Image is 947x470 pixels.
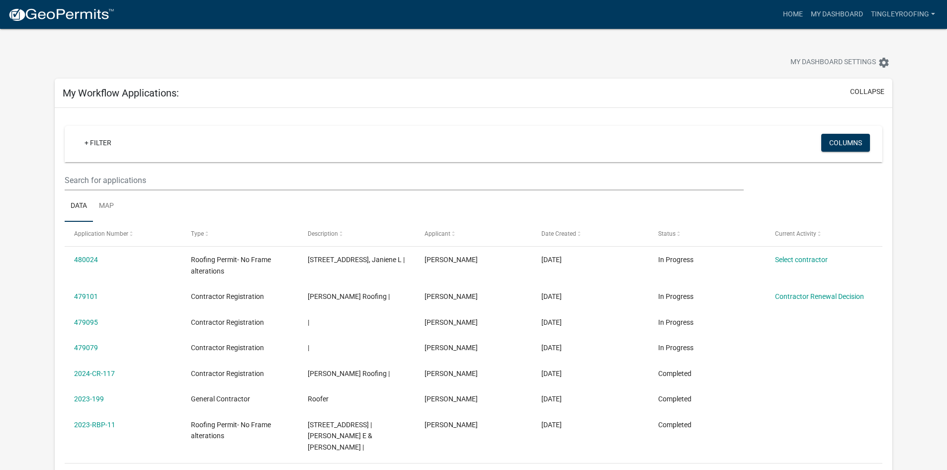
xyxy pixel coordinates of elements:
a: tingleyroofing [867,5,939,24]
span: Jeff Tingley [425,395,478,403]
span: 09/16/2025 [541,292,562,300]
span: | [308,344,309,352]
span: | [308,318,309,326]
span: Application Number [74,230,128,237]
span: Type [191,230,204,237]
span: In Progress [658,256,693,264]
span: Status [658,230,676,237]
datatable-header-cell: Status [648,222,765,246]
a: + Filter [77,134,119,152]
span: Description [308,230,338,237]
span: Tingley Roofing | [308,292,390,300]
a: 2023-199 [74,395,104,403]
span: Contractor Registration [191,370,264,377]
datatable-header-cell: Type [181,222,298,246]
span: 1611 NORTH ST | Bean, Ray E & Christina L | [308,421,372,452]
span: Tingley Roofing | [308,370,390,377]
datatable-header-cell: Current Activity [765,222,882,246]
span: In Progress [658,318,693,326]
span: Jeff Tingley [425,370,478,377]
a: 479079 [74,344,98,352]
span: 09/16/2025 [541,344,562,352]
a: Data [65,190,93,222]
span: Contractor Registration [191,318,264,326]
span: Jeff Tingley [425,318,478,326]
span: My Dashboard Settings [790,57,876,69]
span: Date Created [541,230,576,237]
span: Jeff Tingley [425,256,478,264]
span: 03/27/2023 [541,421,562,429]
datatable-header-cell: Applicant [415,222,532,246]
a: Select contractor [775,256,828,264]
a: Contractor Renewal Decision [775,292,864,300]
span: Jeff Tingley [425,292,478,300]
button: Columns [821,134,870,152]
span: Current Activity [775,230,816,237]
span: 09/17/2025 [541,256,562,264]
span: 01/02/2024 [541,370,562,377]
span: General Contractor [191,395,250,403]
datatable-header-cell: Date Created [532,222,649,246]
span: Completed [658,395,691,403]
span: Applicant [425,230,450,237]
input: Search for applications [65,170,743,190]
span: Completed [658,421,691,429]
span: Roofing Permit- No Frame alterations [191,421,271,440]
span: Roofing Permit- No Frame alterations [191,256,271,275]
a: 479095 [74,318,98,326]
span: In Progress [658,292,693,300]
a: 2024-CR-117 [74,370,115,377]
a: My Dashboard [807,5,867,24]
a: 2023-RBP-11 [74,421,115,429]
h5: My Workflow Applications: [63,87,179,99]
a: 480024 [74,256,98,264]
a: Home [779,5,807,24]
span: In Progress [658,344,693,352]
span: 03/27/2023 [541,395,562,403]
span: Jeff Tingley [425,344,478,352]
span: Roofer [308,395,329,403]
span: 09/16/2025 [541,318,562,326]
span: Contractor Registration [191,292,264,300]
i: settings [878,57,890,69]
button: My Dashboard Settingssettings [782,53,898,72]
a: Map [93,190,120,222]
span: 727 PARKWAY DR | Downs, Janiene L | [308,256,405,264]
span: Completed [658,370,691,377]
span: Contractor Registration [191,344,264,352]
datatable-header-cell: Description [298,222,415,246]
span: Jeff Tingley [425,421,478,429]
datatable-header-cell: Application Number [65,222,181,246]
button: collapse [850,87,884,97]
a: 479101 [74,292,98,300]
